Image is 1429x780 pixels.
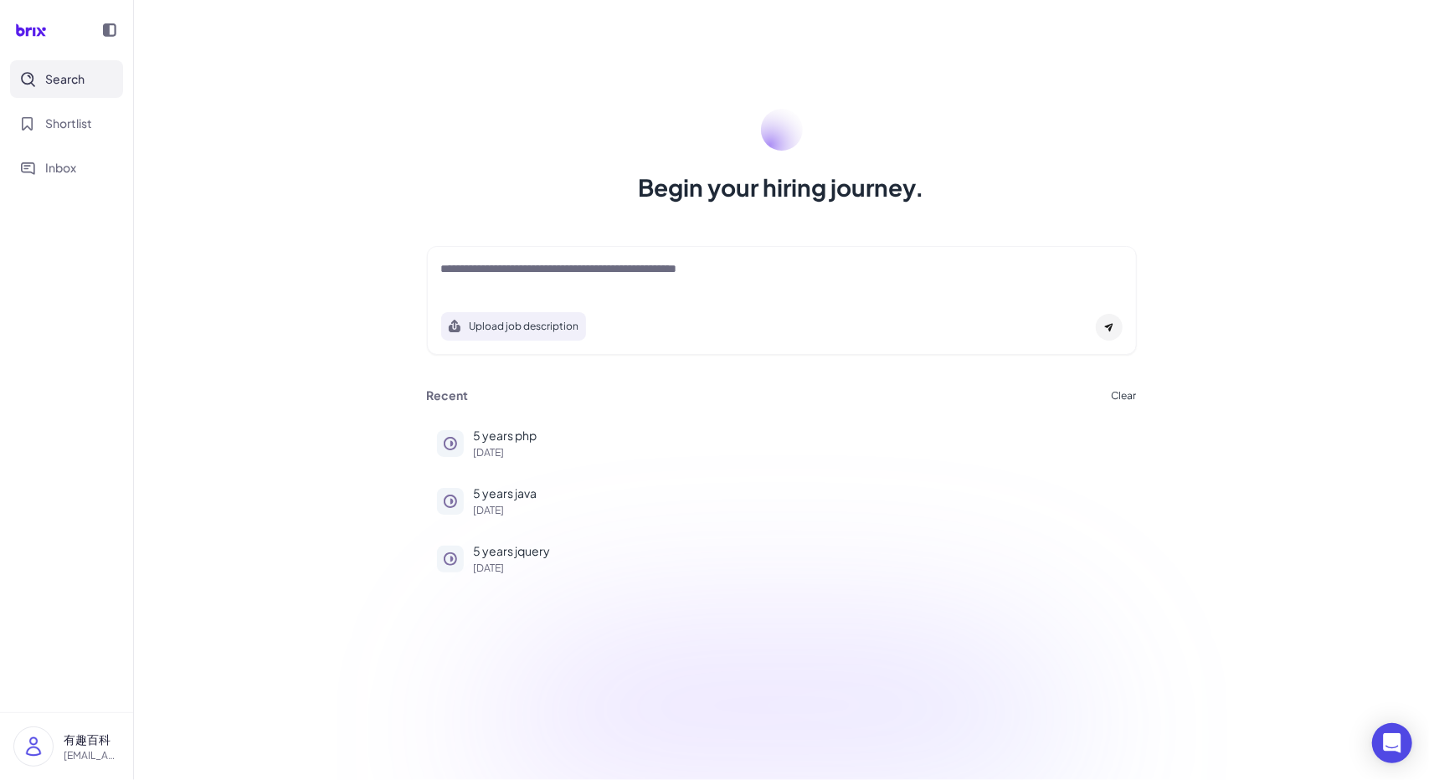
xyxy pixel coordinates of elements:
[474,485,1127,502] p: 5 years java
[45,159,76,177] span: Inbox
[45,115,92,132] span: Shortlist
[10,105,123,142] button: Shortlist
[427,475,1137,526] button: 5 years java[DATE]
[441,312,586,341] button: Search using job description
[10,149,123,187] button: Inbox
[10,60,123,98] button: Search
[474,563,1127,573] p: [DATE]
[45,70,85,88] span: Search
[474,448,1127,458] p: [DATE]
[427,417,1137,468] button: 5 years php[DATE]
[474,427,1127,444] p: 5 years php
[427,532,1137,583] button: 5 years jquery[DATE]
[1112,391,1137,401] button: Clear
[64,731,120,748] p: 有趣百科
[64,748,120,763] p: [EMAIL_ADDRESS][DOMAIN_NAME]
[427,388,469,403] h3: Recent
[14,727,53,766] img: user_logo.png
[1372,723,1412,763] div: Open Intercom Messenger
[474,542,1127,560] p: 5 years jquery
[474,505,1127,516] p: [DATE]
[639,171,925,204] h1: Begin your hiring journey.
